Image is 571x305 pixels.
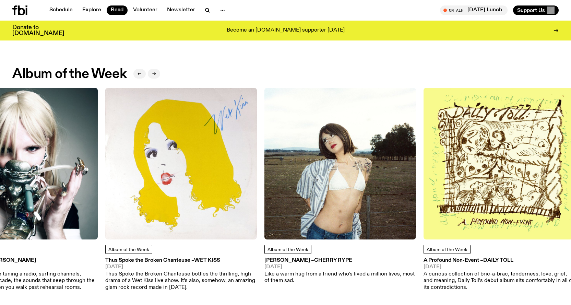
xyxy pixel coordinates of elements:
[105,258,257,291] a: Thus Spoke the Broken Chanteuse –Wet Kiss[DATE]Thus Spoke the Broken Chanteuse bottles the thrill...
[105,258,257,263] h3: Thus Spoke the Broken Chanteuse –
[483,258,513,263] span: Daily Toll
[105,271,257,291] p: Thus Spoke the Broken Chanteuse bottles the thrilling, high drama of a Wet Kiss live show. It’s a...
[105,88,257,239] img: A drawing of a femme head on a white background. With yellow hair, red lips and blue eyes looking...
[517,7,545,13] span: Support Us
[513,5,559,15] button: Support Us
[194,258,220,263] span: Wet Kiss
[105,265,257,270] span: [DATE]
[163,5,199,15] a: Newsletter
[78,5,105,15] a: Explore
[12,25,64,36] h3: Donate to [DOMAIN_NAME]
[264,88,416,239] img: Cherry Rype stands in front of a wire fence on a paddock.
[264,258,416,284] a: [PERSON_NAME] –Cherry Rype[DATE]Like a warm hug from a friend who’s lived a million lives, most o...
[314,258,352,263] span: Cherry Rype
[227,27,345,34] p: Become an [DOMAIN_NAME] supporter [DATE]
[424,245,471,254] a: Album of the Week
[264,258,416,263] h3: [PERSON_NAME] –
[108,247,149,252] span: Album of the Week
[264,271,416,284] p: Like a warm hug from a friend who’s lived a million lives, most of them sad.
[107,5,128,15] a: Read
[45,5,77,15] a: Schedule
[12,68,127,80] h2: Album of the Week
[440,5,508,15] button: On Air[DATE] Lunch
[105,245,152,254] a: Album of the Week
[267,247,308,252] span: Album of the Week
[129,5,162,15] a: Volunteer
[427,247,467,252] span: Album of the Week
[264,265,416,270] span: [DATE]
[264,245,311,254] a: Album of the Week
